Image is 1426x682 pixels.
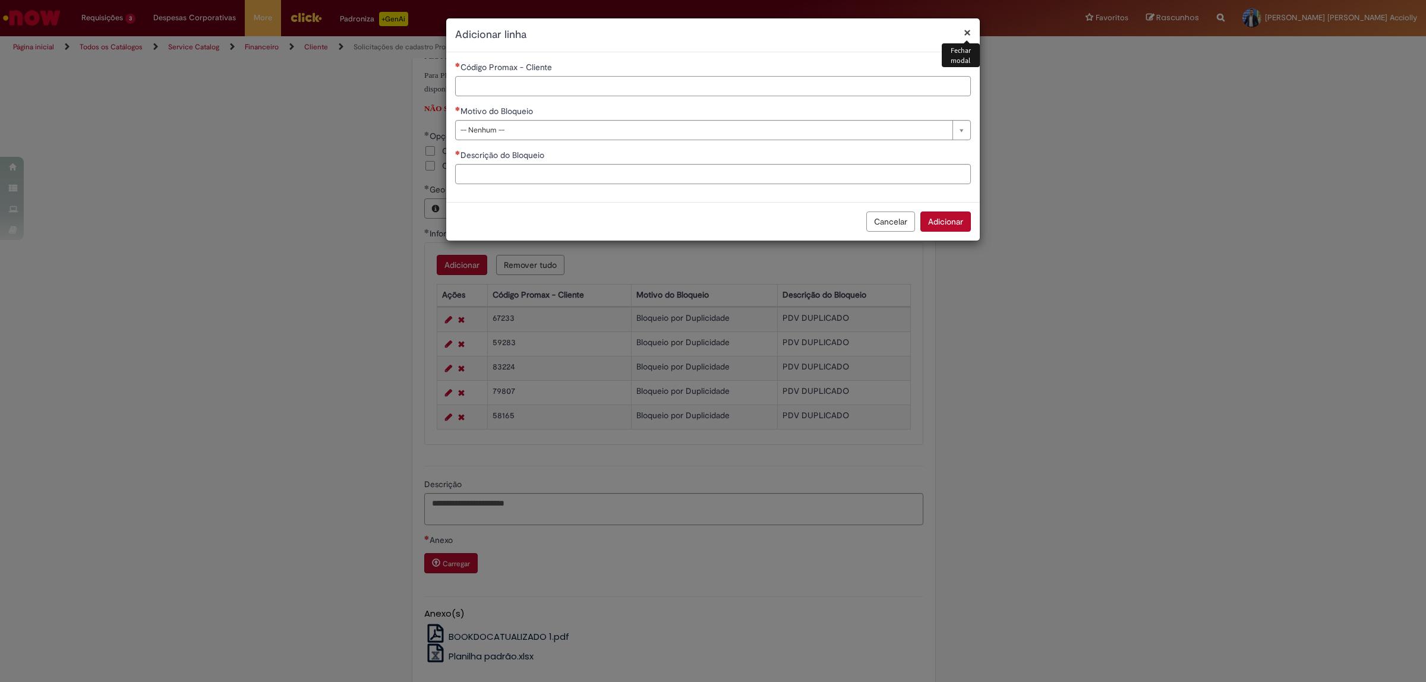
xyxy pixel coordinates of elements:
[455,76,971,96] input: Código Promax - Cliente
[920,211,971,232] button: Adicionar
[964,26,971,39] button: Fechar modal
[460,150,547,160] span: Descrição do Bloqueio
[942,43,980,67] div: Fechar modal
[455,27,971,43] h2: Adicionar linha
[455,150,460,155] span: Necessários
[460,62,554,72] span: Código Promax - Cliente
[455,62,460,67] span: Necessários
[460,106,535,116] span: Motivo do Bloqueio
[455,106,460,111] span: Necessários
[460,121,947,140] span: -- Nenhum --
[455,164,971,184] input: Descrição do Bloqueio
[866,211,915,232] button: Cancelar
